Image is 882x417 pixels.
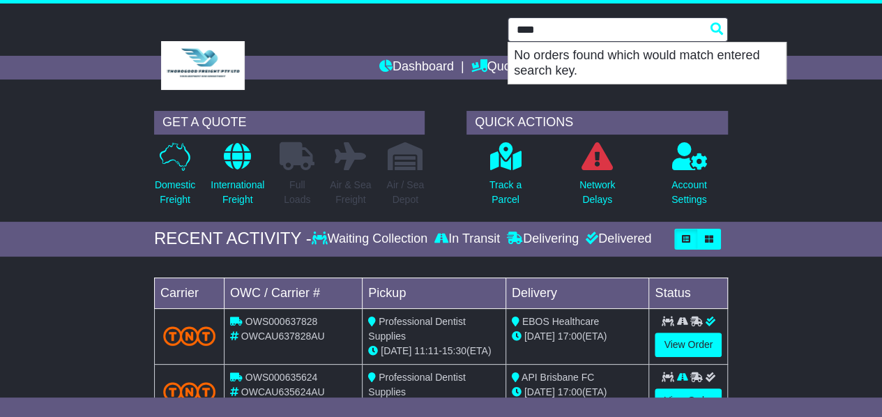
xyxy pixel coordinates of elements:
[163,382,215,401] img: TNT_Domestic.png
[579,178,615,207] p: Network Delays
[241,331,325,342] span: OWCAU637828AU
[210,142,265,215] a: InternationalFreight
[471,56,554,79] a: Quote/Book
[154,278,224,308] td: Carrier
[466,111,728,135] div: QUICK ACTIONS
[224,278,362,308] td: OWC / Carrier #
[163,326,215,345] img: TNT_Domestic.png
[671,142,708,215] a: AccountSettings
[386,178,424,207] p: Air / Sea Depot
[245,316,318,327] span: OWS000637828
[368,372,465,397] span: Professional Dentist Supplies
[381,345,411,356] span: [DATE]
[655,388,722,413] a: View Order
[582,232,651,247] div: Delivered
[363,278,506,308] td: Pickup
[368,344,500,358] div: - (ETA)
[312,232,431,247] div: Waiting Collection
[522,372,594,383] span: API Brisbane FC
[155,178,195,207] p: Domestic Freight
[379,56,454,79] a: Dashboard
[241,386,325,397] span: OWCAU635624AU
[154,229,312,249] div: RECENT ACTIVITY -
[524,386,555,397] span: [DATE]
[154,111,425,135] div: GET A QUOTE
[522,316,600,327] span: EBOS Healthcare
[579,142,616,215] a: NetworkDelays
[558,386,582,397] span: 17:00
[431,232,503,247] div: In Transit
[154,142,196,215] a: DomesticFreight
[442,345,466,356] span: 15:30
[558,331,582,342] span: 17:00
[489,178,522,207] p: Track a Parcel
[524,331,555,342] span: [DATE]
[655,333,722,357] a: View Order
[245,372,318,383] span: OWS000635624
[280,178,314,207] p: Full Loads
[512,329,644,344] div: (ETA)
[368,316,465,342] span: Professional Dentist Supplies
[489,142,522,215] a: Track aParcel
[503,232,582,247] div: Delivering
[505,278,649,308] td: Delivery
[211,178,264,207] p: International Freight
[671,178,707,207] p: Account Settings
[512,385,644,400] div: (ETA)
[330,178,371,207] p: Air & Sea Freight
[414,345,439,356] span: 11:11
[649,278,728,308] td: Status
[508,43,786,84] p: No orders found which would match entered search key.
